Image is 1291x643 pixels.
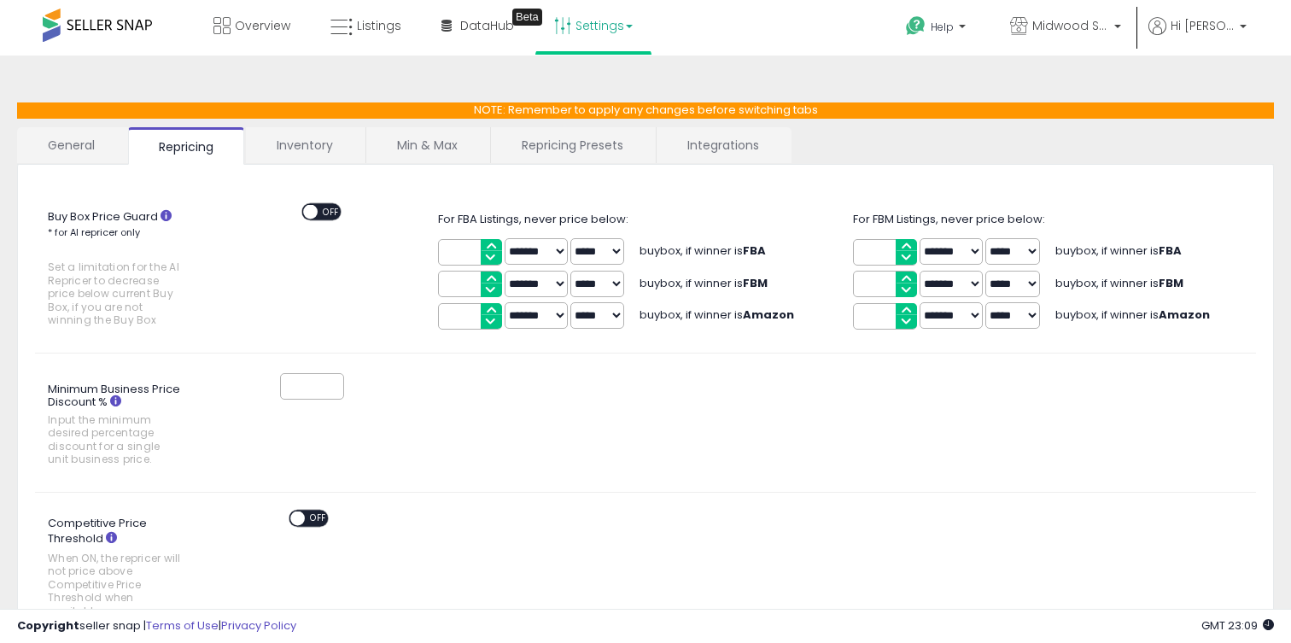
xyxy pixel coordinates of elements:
a: Hi [PERSON_NAME] [1148,17,1247,56]
span: OFF [305,511,332,525]
span: DataHub [460,17,514,34]
i: Get Help [905,15,926,37]
span: Midwood Soles [1032,17,1109,34]
span: Listings [357,17,401,34]
span: For FBA Listings, never price below: [438,211,628,227]
span: buybox, if winner is [1055,243,1182,259]
a: General [17,127,126,163]
a: Integrations [657,127,790,163]
span: buybox, if winner is [1055,307,1210,323]
label: Competitive Price Threshold [35,510,217,626]
span: buybox, if winner is [640,243,766,259]
div: seller snap | | [17,618,296,634]
a: Inventory [246,127,364,163]
span: Overview [235,17,290,34]
a: Repricing Presets [491,127,654,163]
span: 2025-10-9 23:09 GMT [1201,617,1274,634]
b: FBA [1159,243,1182,259]
span: OFF [318,204,345,219]
span: buybox, if winner is [640,275,768,291]
span: Set a limitation for the AI Repricer to decrease price below current Buy Box, if you are not winn... [48,260,181,326]
small: * for AI repricer only [48,225,140,239]
span: buybox, if winner is [640,307,794,323]
strong: Copyright [17,617,79,634]
b: FBM [1159,275,1183,291]
a: Min & Max [366,127,488,163]
span: Help [931,20,954,34]
label: Buy Box Price Guard [35,203,217,336]
span: When ON, the repricer will not price above Competitive Price Threshold when available [48,552,181,617]
b: FBM [743,275,768,291]
p: NOTE: Remember to apply any changes before switching tabs [17,102,1274,119]
span: For FBM Listings, never price below: [853,211,1045,227]
div: Tooltip anchor [512,9,542,26]
b: Amazon [743,307,794,323]
a: Privacy Policy [221,617,296,634]
b: FBA [743,243,766,259]
span: buybox, if winner is [1055,275,1183,291]
span: Input the minimum desired percentage discount for a single unit business price. [48,413,181,466]
b: Amazon [1159,307,1210,323]
a: Repricing [128,127,244,165]
span: Hi [PERSON_NAME] [1171,17,1235,34]
a: Terms of Use [146,617,219,634]
label: Minimum Business Price Discount % [35,377,217,475]
a: Help [892,3,983,56]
